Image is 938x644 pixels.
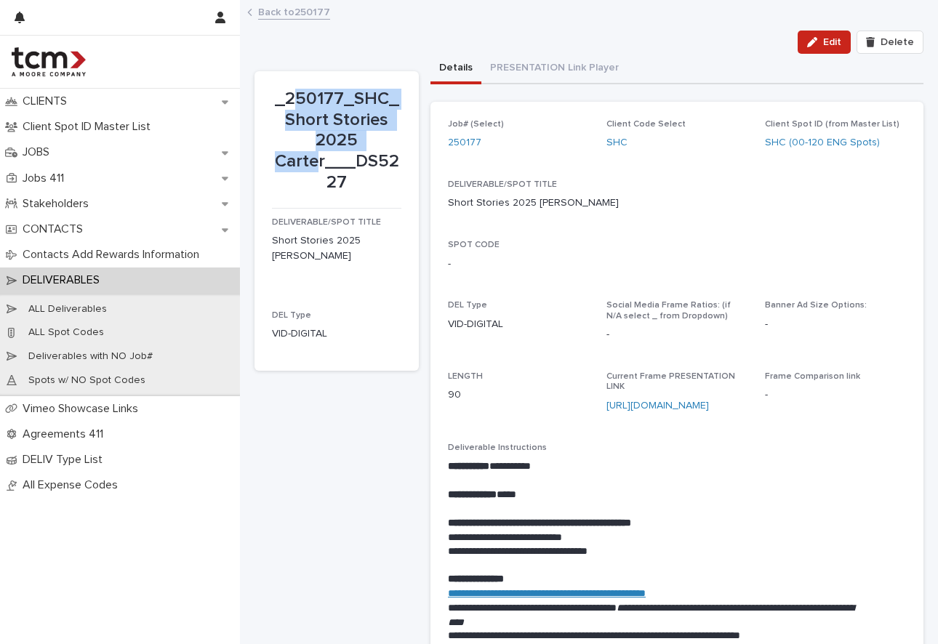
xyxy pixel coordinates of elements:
span: Social Media Frame Ratios: (if N/A select _ from Dropdown) [606,301,731,320]
span: Frame Comparison link [765,372,860,381]
button: Delete [857,31,923,54]
p: Jobs 411 [17,172,76,185]
p: JOBS [17,145,61,159]
span: Client Code Select [606,120,686,129]
p: Deliverables with NO Job# [17,350,164,363]
p: CONTACTS [17,222,95,236]
p: Short Stories 2025 [PERSON_NAME] [448,196,619,211]
p: - [606,327,747,342]
p: Contacts Add Rewards Information [17,248,211,262]
a: SHC [606,135,628,150]
a: [URL][DOMAIN_NAME] [606,401,709,411]
span: Current Frame PRESENTATION LINK [606,372,735,391]
p: - [765,317,906,332]
p: DELIV Type List [17,453,114,467]
p: Stakeholders [17,197,100,211]
span: Delete [881,37,914,47]
span: Deliverable Instructions [448,443,547,452]
p: VID-DIGITAL [448,317,589,332]
p: ALL Deliverables [17,303,119,315]
p: Agreements 411 [17,427,115,441]
p: Short Stories 2025 [PERSON_NAME] [272,233,401,264]
span: LENGTH [448,372,483,381]
span: DELIVERABLE/SPOT TITLE [272,218,381,227]
span: SPOT CODE [448,241,500,249]
p: - [765,387,906,403]
button: Details [430,54,481,84]
p: Spots w/ NO Spot Codes [17,374,157,387]
span: DELIVERABLE/SPOT TITLE [448,180,557,189]
img: 4hMmSqQkux38exxPVZHQ [12,47,86,76]
p: DELIVERABLES [17,273,111,287]
p: CLIENTS [17,94,79,108]
span: Job# (Select) [448,120,504,129]
span: DEL Type [448,301,487,310]
span: Edit [823,37,841,47]
p: ALL Spot Codes [17,326,116,339]
p: 90 [448,387,589,403]
p: Vimeo Showcase Links [17,402,150,416]
p: All Expense Codes [17,478,129,492]
button: Edit [798,31,851,54]
a: 250177 [448,135,481,150]
p: VID-DIGITAL [272,326,401,342]
a: Back to250177 [258,3,330,20]
a: SHC (00-120 ENG Spots) [765,135,880,150]
p: Client Spot ID Master List [17,120,162,134]
p: - [448,257,451,272]
span: DEL Type [272,311,311,320]
span: Client Spot ID (from Master List) [765,120,899,129]
button: PRESENTATION Link Player [481,54,628,84]
p: _250177_SHC_Short Stories 2025 Carter___DS5227 [272,89,401,193]
span: Banner Ad Size Options: [765,301,867,310]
